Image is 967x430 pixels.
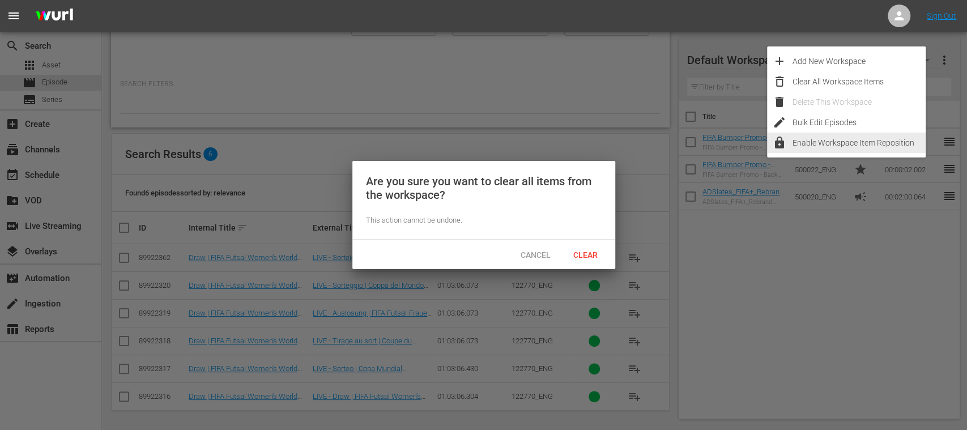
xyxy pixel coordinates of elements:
div: Enable Workspace Item Reposition [793,133,926,153]
span: add [773,54,786,68]
a: Sign Out [927,11,956,20]
button: Cancel [511,244,561,265]
button: Clear [561,244,611,265]
span: Cancel [512,250,560,259]
div: Clear All Workspace Items [793,71,926,92]
div: Delete This Workspace [793,92,926,112]
span: edit [773,116,786,129]
img: ans4CAIJ8jUAAAAAAAAAAAAAAAAAAAAAAAAgQb4GAAAAAAAAAAAAAAAAAAAAAAAAJMjXAAAAAAAAAAAAAAAAAAAAAAAAgAT5G... [27,3,82,29]
span: lock [773,136,786,150]
div: Are you sure you want to clear all items from the workspace? [366,174,602,202]
div: Add New Workspace [793,51,926,71]
div: Bulk Edit Episodes [793,112,926,133]
div: This action cannot be undone. [366,215,602,226]
span: delete [773,95,786,109]
span: Clear [564,250,607,259]
span: menu [7,9,20,23]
